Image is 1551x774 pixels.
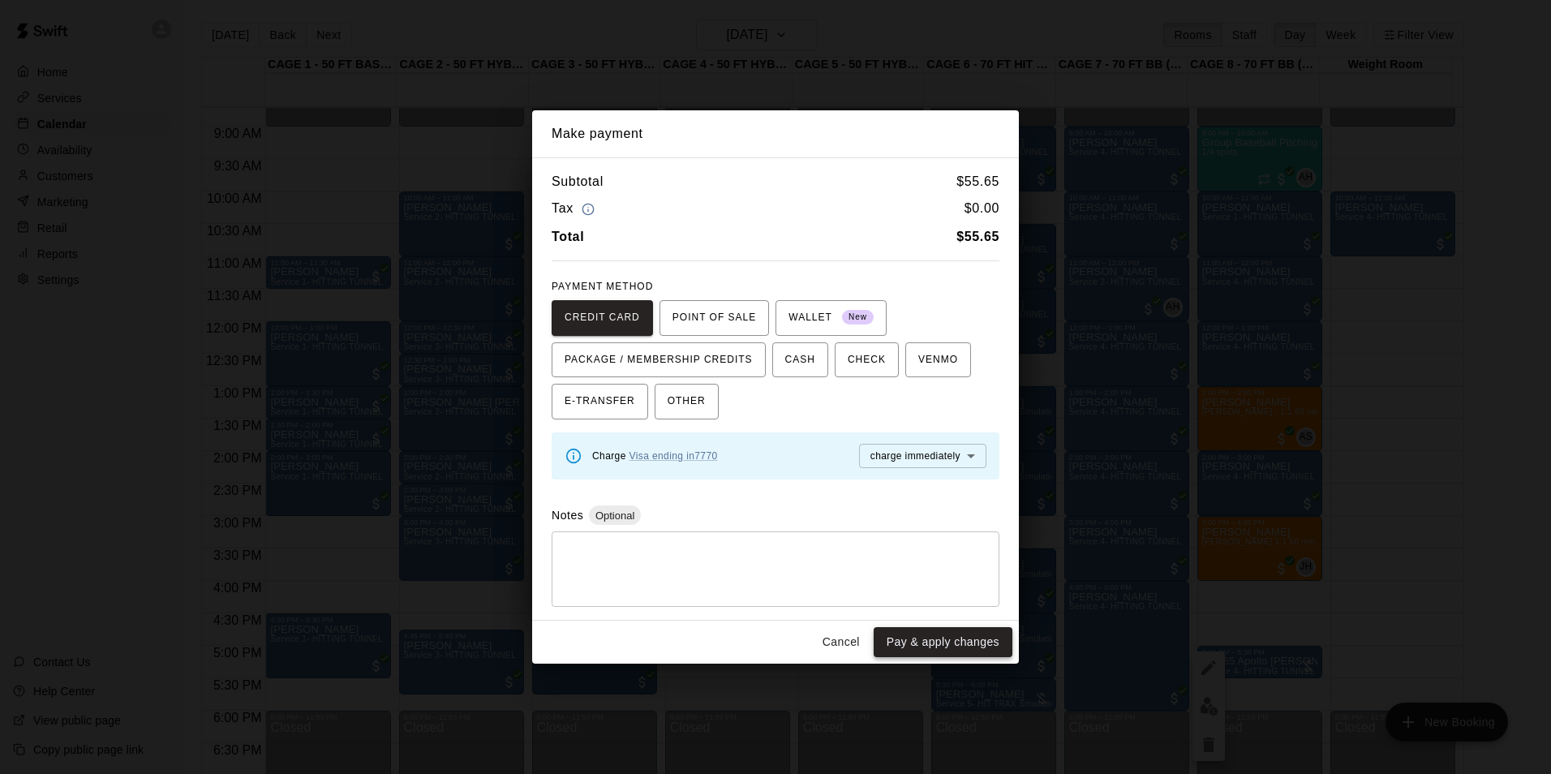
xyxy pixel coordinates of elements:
[552,230,584,243] b: Total
[874,627,1012,657] button: Pay & apply changes
[629,450,718,462] a: Visa ending in 7770
[672,305,756,331] span: POINT OF SALE
[592,450,718,462] span: Charge
[552,281,653,292] span: PAYMENT METHOD
[956,230,999,243] b: $ 55.65
[655,384,719,419] button: OTHER
[552,198,599,220] h6: Tax
[772,342,828,378] button: CASH
[848,347,886,373] span: CHECK
[589,510,641,522] span: Optional
[552,342,766,378] button: PACKAGE / MEMBERSHIP CREDITS
[659,300,769,336] button: POINT OF SALE
[835,342,899,378] button: CHECK
[552,384,648,419] button: E-TRANSFER
[532,110,1019,157] h2: Make payment
[565,347,753,373] span: PACKAGE / MEMBERSHIP CREDITS
[565,305,640,331] span: CREDIT CARD
[552,300,653,336] button: CREDIT CARD
[668,389,706,415] span: OTHER
[842,307,874,329] span: New
[552,509,583,522] label: Notes
[918,347,958,373] span: VENMO
[785,347,815,373] span: CASH
[965,198,999,220] h6: $ 0.00
[905,342,971,378] button: VENMO
[956,171,999,192] h6: $ 55.65
[552,171,604,192] h6: Subtotal
[815,627,867,657] button: Cancel
[788,305,874,331] span: WALLET
[775,300,887,336] button: WALLET New
[870,450,960,462] span: charge immediately
[565,389,635,415] span: E-TRANSFER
